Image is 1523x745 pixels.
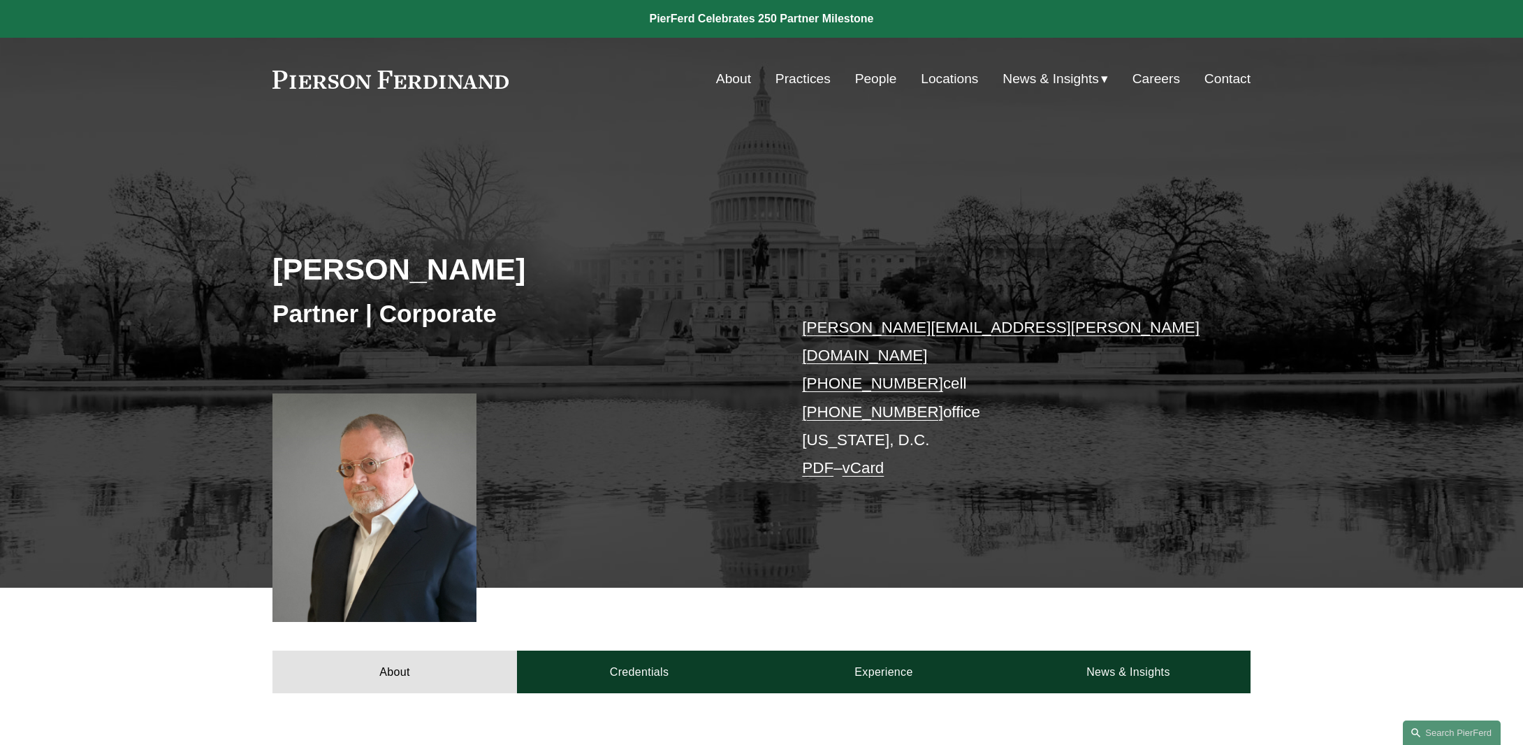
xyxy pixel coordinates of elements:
[802,319,1200,364] a: [PERSON_NAME][EMAIL_ADDRESS][PERSON_NAME][DOMAIN_NAME]
[1003,66,1108,92] a: folder dropdown
[802,459,833,477] a: PDF
[1006,651,1251,693] a: News & Insights
[1403,721,1501,745] a: Search this site
[921,66,978,92] a: Locations
[272,651,517,693] a: About
[843,459,884,477] a: vCard
[1132,66,1180,92] a: Careers
[517,651,761,693] a: Credentials
[855,66,897,92] a: People
[775,66,831,92] a: Practices
[761,651,1006,693] a: Experience
[802,403,943,421] a: [PHONE_NUMBER]
[802,314,1209,483] p: cell office [US_STATE], D.C. –
[272,251,761,287] h2: [PERSON_NAME]
[272,298,761,329] h3: Partner | Corporate
[716,66,751,92] a: About
[1204,66,1251,92] a: Contact
[802,375,943,392] a: [PHONE_NUMBER]
[1003,67,1099,92] span: News & Insights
